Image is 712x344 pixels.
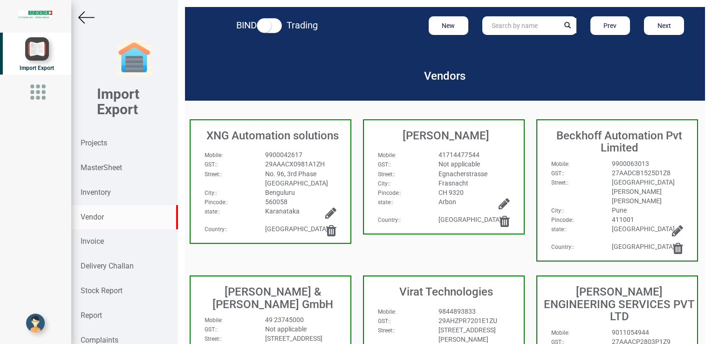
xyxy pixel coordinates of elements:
span: : [551,161,569,167]
span: Arbon [438,198,456,206]
strong: Projects [81,138,107,147]
strong: Mobile [551,161,568,167]
span: 560058 [265,198,288,206]
span: : [551,244,574,250]
span: : [378,217,401,223]
button: Next [644,16,684,35]
strong: Mobile [378,309,395,315]
strong: City: [378,180,389,187]
span: : [378,318,391,324]
strong: City: [205,190,216,196]
span: : [205,190,217,196]
span: : [205,326,218,333]
span: : [551,170,564,177]
strong: MasterSheet [81,163,122,172]
h3: [PERSON_NAME] [369,130,524,142]
b: Import Export [97,86,139,117]
span: [GEOGRAPHIC_DATA] [612,225,675,233]
span: Delete [500,215,510,228]
span: : [378,171,395,178]
strong: GST: [551,170,563,177]
strong: Street: [378,171,394,178]
img: garage-closed.png [116,40,153,77]
span: Egnacherstrasse [438,170,487,178]
span: 9900042617 [265,151,302,158]
h3: [PERSON_NAME] ENGINEERING SERVICES PVT LTD [542,286,697,323]
span: : [378,180,390,187]
h3: Vendors [370,70,520,82]
span: : [205,208,220,215]
h3: Beckhoff Automation Pvt Limited [542,130,697,154]
strong: Mobile [205,152,221,158]
span: Delete [326,224,336,238]
span: Benguluru [265,189,295,196]
span: : [205,226,227,233]
span: 411001 [612,216,634,223]
span: Delete [673,242,683,255]
strong: Country: [551,244,573,250]
strong: Report [81,311,102,320]
span: : [551,226,567,233]
strong: City: [551,207,562,214]
span: [GEOGRAPHIC_DATA] [265,225,328,233]
strong: Street: [378,327,394,334]
span: 9844893833 [438,308,476,315]
strong: Street: [205,171,220,178]
button: Prev [590,16,630,35]
span: : [378,309,396,315]
span: [GEOGRAPHIC_DATA] [438,216,501,223]
span: Karanataka [265,207,300,215]
strong: Mobile [205,317,221,323]
strong: Vendor [81,213,104,221]
span: No. 96, 3rd Phase [GEOGRAPHIC_DATA] [265,170,328,187]
span: : [378,327,395,334]
strong: Pincode: [551,217,573,223]
strong: Trading [287,20,318,31]
strong: Mobile [551,330,568,336]
span: : [551,179,568,186]
strong: BIND [236,20,257,31]
strong: state: [378,199,392,206]
span: Not applicable [438,160,480,168]
span: Not applicable [265,325,307,333]
strong: Country: [205,226,226,233]
span: : [378,190,401,196]
h3: Virat Technologies [369,286,524,298]
strong: Country: [378,217,399,223]
button: New [429,16,469,35]
strong: state: [551,226,565,233]
span: 41714477544 [438,151,479,158]
strong: Street: [205,336,220,342]
span: [STREET_ADDRESS] [265,335,322,342]
span: : [551,330,569,336]
strong: Pincode: [205,199,226,206]
strong: Stock Report [81,286,123,295]
span: : [205,336,222,342]
strong: Street: [551,179,567,186]
strong: Pincode: [378,190,400,196]
span: : [205,161,218,168]
strong: GST: [378,161,390,168]
span: 29AHZPR7201E1ZU [438,317,497,324]
span: 29AAACX0981A1ZH [265,160,325,168]
input: Search by name [482,16,559,35]
span: [STREET_ADDRESS][PERSON_NAME] [438,326,496,343]
span: 27AADCB1525D1Z8 [612,169,671,177]
span: Pune [612,206,627,214]
span: : [378,199,393,206]
strong: GST: [205,326,216,333]
strong: Inventory [81,188,111,197]
strong: Delivery Challan [81,261,134,270]
strong: state: [205,208,219,215]
span: Import Export [20,65,54,71]
span: CH 9320 [438,189,464,196]
span: : [205,152,223,158]
span: : [378,152,396,158]
strong: Invoice [81,237,104,246]
span: 9011054944 [612,329,649,336]
span: : [378,161,391,168]
span: Frasnacht [438,179,468,187]
span: : [551,207,564,214]
span: [GEOGRAPHIC_DATA][PERSON_NAME][PERSON_NAME] [612,179,675,205]
span: : [551,217,575,223]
